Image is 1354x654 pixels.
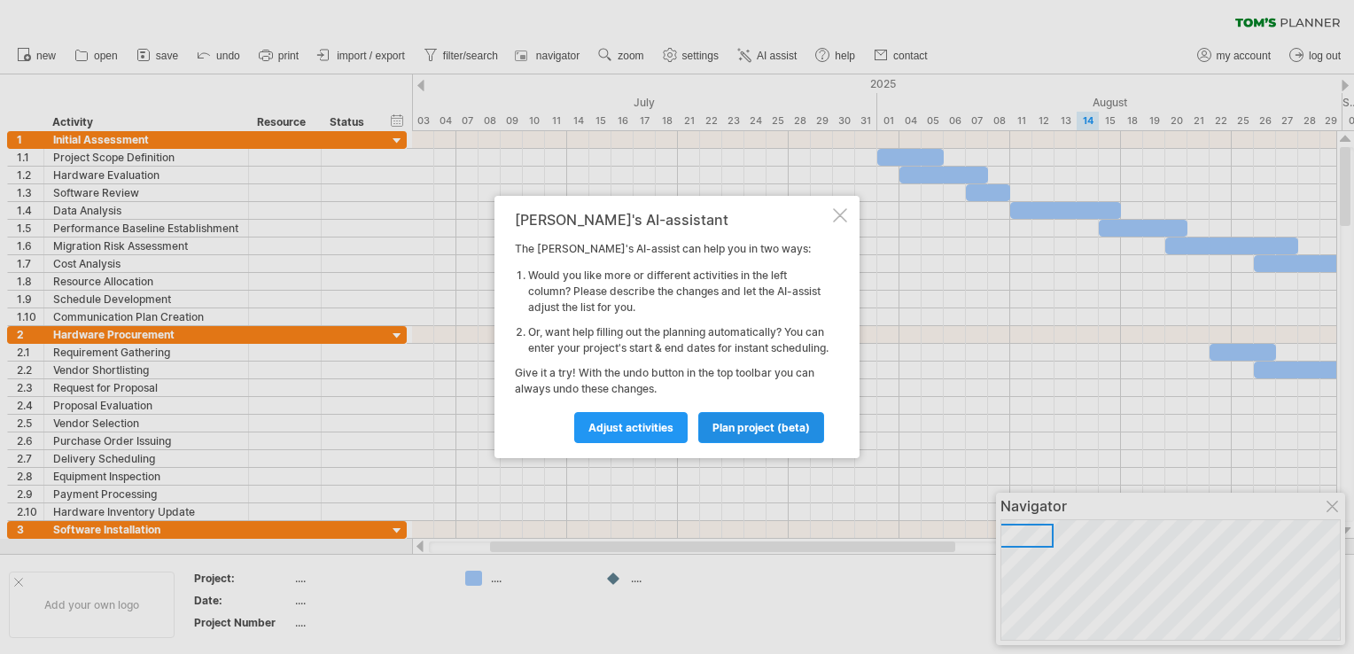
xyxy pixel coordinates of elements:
[528,324,829,356] li: Or, want help filling out the planning automatically? You can enter your project's start & end da...
[528,268,829,315] li: Would you like more or different activities in the left column? Please describe the changes and l...
[712,421,810,434] span: plan project (beta)
[588,421,673,434] span: Adjust activities
[515,212,829,442] div: The [PERSON_NAME]'s AI-assist can help you in two ways: Give it a try! With the undo button in th...
[515,212,829,228] div: [PERSON_NAME]'s AI-assistant
[574,412,688,443] a: Adjust activities
[698,412,824,443] a: plan project (beta)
